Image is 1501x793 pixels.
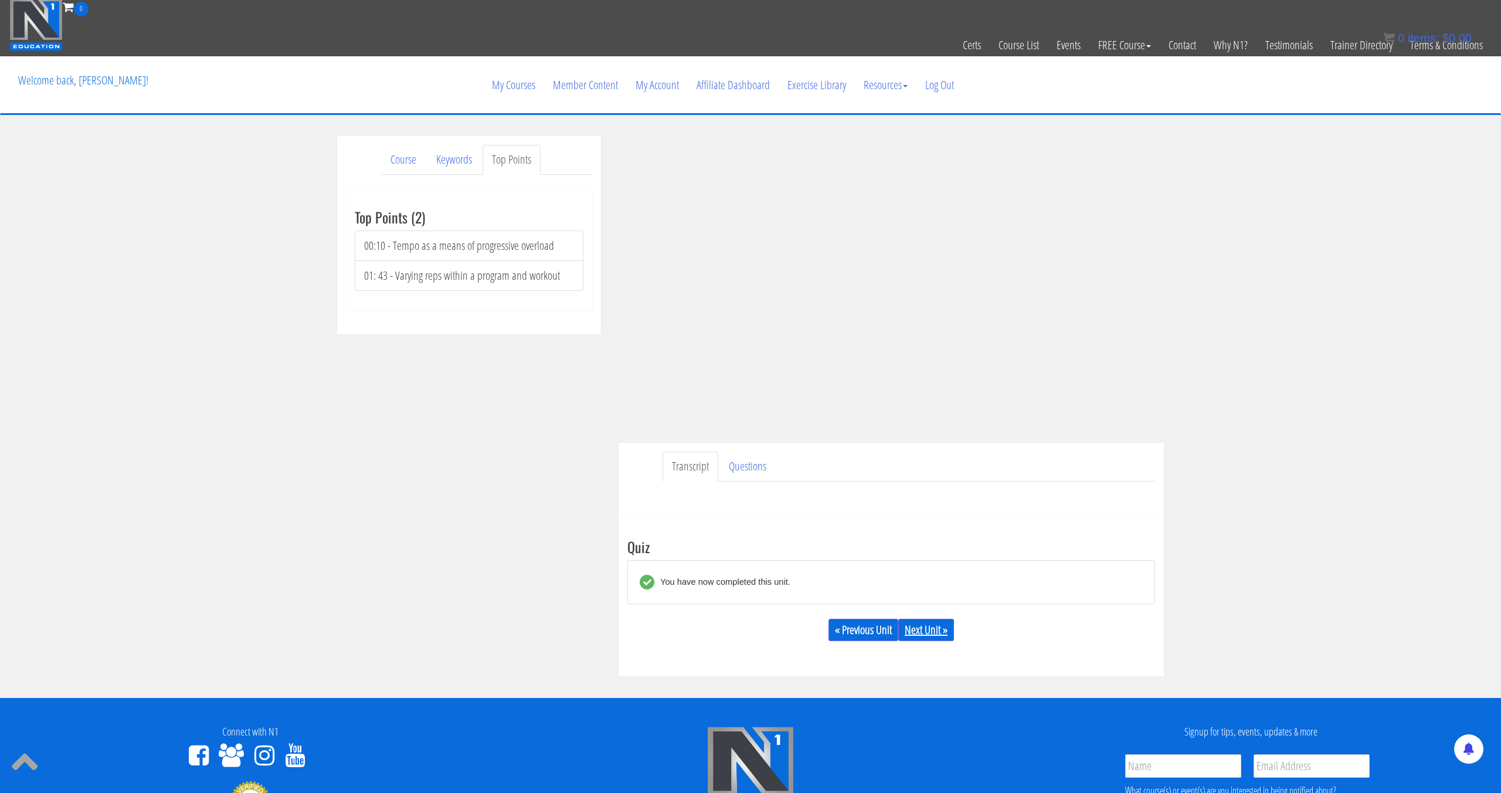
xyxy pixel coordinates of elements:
h3: Quiz [627,539,1155,554]
input: Email Address [1254,754,1370,778]
h4: Connect with N1 [9,726,491,738]
bdi: 0.00 [1442,32,1472,45]
a: Trainer Directory [1322,16,1401,74]
h3: Top Points (2) [355,209,583,225]
a: Course List [990,16,1048,74]
p: Welcome back, [PERSON_NAME]! [9,57,157,104]
a: Member Content [544,57,627,113]
a: My Account [627,57,688,113]
a: Resources [855,57,916,113]
a: Certs [954,16,990,74]
a: Events [1048,16,1089,74]
img: icon11.png [1383,32,1395,44]
a: Contact [1160,16,1205,74]
li: 00:10 - Tempo as a means of progressive overload [355,231,583,261]
a: Log Out [916,57,963,113]
h4: Signup for tips, events, updates & more [1010,726,1492,738]
a: Course [381,145,426,175]
a: Next Unit » [898,619,954,641]
a: Why N1? [1205,16,1257,74]
span: $ [1442,32,1449,45]
a: Affiliate Dashboard [688,57,779,113]
a: Questions [719,452,776,482]
a: Exercise Library [779,57,855,113]
a: My Courses [483,57,544,113]
a: Keywords [427,145,481,175]
a: « Previous Unit [828,619,898,641]
a: Testimonials [1257,16,1322,74]
a: Top Points [483,145,541,175]
a: 0 items: $0.00 [1383,32,1472,45]
span: items: [1408,32,1439,45]
span: 0 [74,2,89,16]
div: You have now completed this unit. [654,575,790,589]
a: FREE Course [1089,16,1160,74]
a: Terms & Conditions [1401,16,1492,74]
input: Name [1125,754,1241,778]
a: Transcript [663,452,718,482]
li: 01: 43 - Varying reps within a program and workout [355,260,583,291]
span: 0 [1398,32,1404,45]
